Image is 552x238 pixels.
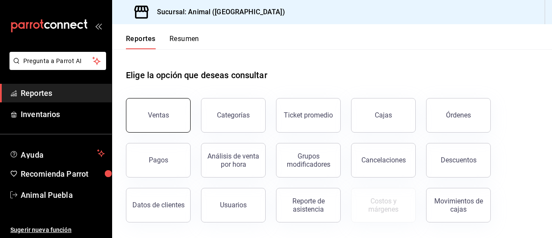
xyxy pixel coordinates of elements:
h3: Sucursal: Animal ([GEOGRAPHIC_DATA]) [150,7,285,17]
button: Reportes [126,35,156,49]
a: Pregunta a Parrot AI [6,63,106,72]
button: Reporte de asistencia [276,188,341,222]
button: Pregunta a Parrot AI [9,52,106,70]
div: Análisis de venta por hora [207,152,260,168]
div: Pagos [149,156,168,164]
div: Datos de clientes [132,201,185,209]
div: Usuarios [220,201,247,209]
span: Reportes [21,87,105,99]
div: Órdenes [446,111,471,119]
button: Datos de clientes [126,188,191,222]
div: Categorías [217,111,250,119]
span: Recomienda Parrot [21,168,105,180]
button: Categorías [201,98,266,133]
button: Análisis de venta por hora [201,143,266,178]
div: Ventas [148,111,169,119]
span: Sugerir nueva función [10,225,105,235]
button: Pagos [126,143,191,178]
div: Descuentos [441,156,477,164]
div: Grupos modificadores [282,152,335,168]
button: Ventas [126,98,191,133]
button: Resumen [169,35,199,49]
button: Grupos modificadores [276,143,341,178]
button: Movimientos de cajas [426,188,491,222]
span: Inventarios [21,108,105,120]
div: Reporte de asistencia [282,197,335,213]
span: Pregunta a Parrot AI [23,57,93,66]
div: Cajas [375,111,392,119]
button: open_drawer_menu [95,22,102,29]
button: Ticket promedio [276,98,341,133]
div: Cancelaciones [361,156,406,164]
button: Cajas [351,98,416,133]
button: Descuentos [426,143,491,178]
button: Contrata inventarios para ver este reporte [351,188,416,222]
div: Costos y márgenes [357,197,410,213]
div: Movimientos de cajas [432,197,485,213]
span: Ayuda [21,148,94,159]
h1: Elige la opción que deseas consultar [126,69,267,82]
span: Animal Puebla [21,189,105,201]
button: Órdenes [426,98,491,133]
button: Cancelaciones [351,143,416,178]
div: navigation tabs [126,35,199,49]
button: Usuarios [201,188,266,222]
div: Ticket promedio [284,111,333,119]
